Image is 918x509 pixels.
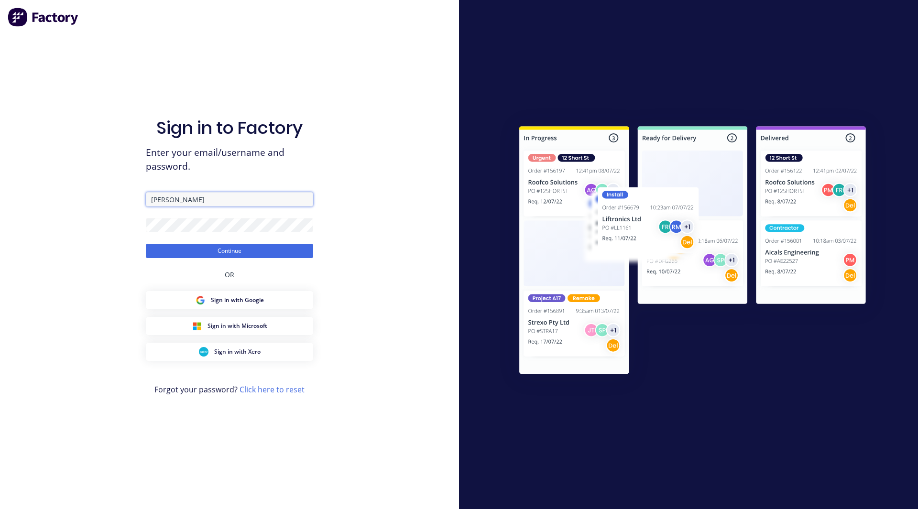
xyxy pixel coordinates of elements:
span: Forgot your password? [154,384,305,395]
span: Enter your email/username and password. [146,146,313,173]
img: Sign in [498,107,887,397]
div: OR [225,258,234,291]
span: Sign in with Google [211,296,264,304]
img: Xero Sign in [199,347,208,357]
span: Sign in with Xero [214,347,261,356]
img: Google Sign in [196,295,205,305]
button: Microsoft Sign inSign in with Microsoft [146,317,313,335]
button: Google Sign inSign in with Google [146,291,313,309]
img: Factory [8,8,79,27]
button: Continue [146,244,313,258]
a: Click here to reset [240,384,305,395]
span: Sign in with Microsoft [208,322,267,330]
h1: Sign in to Factory [156,118,303,138]
button: Xero Sign inSign in with Xero [146,343,313,361]
img: Microsoft Sign in [192,321,202,331]
input: Email/Username [146,192,313,206]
